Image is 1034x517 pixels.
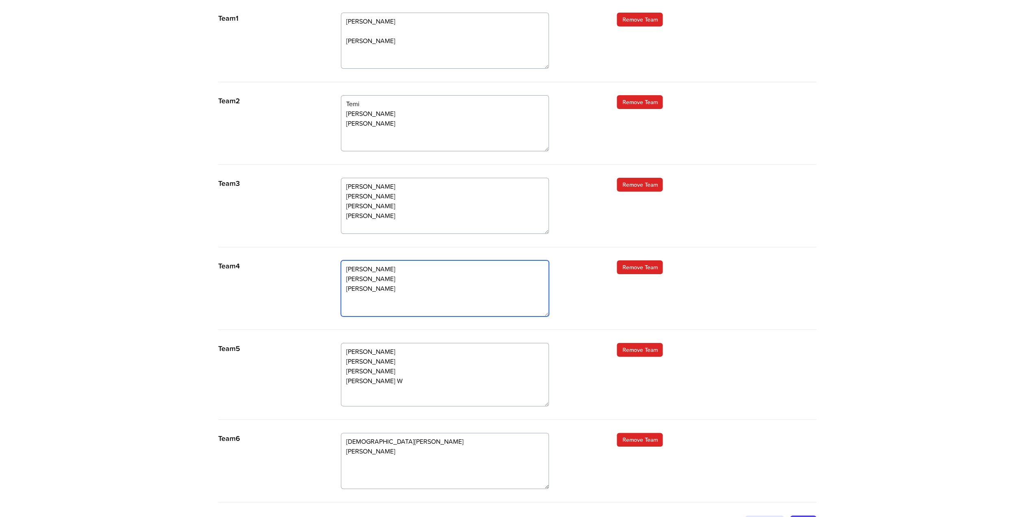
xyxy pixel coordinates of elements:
a: Remove Team [617,95,663,109]
span: 5 [236,343,240,354]
p: Team [218,433,325,444]
a: Remove Team [617,13,663,26]
p: Team [218,178,325,189]
a: Remove Team [617,260,663,274]
p: Team [218,13,325,24]
span: 1 [236,13,238,24]
span: 6 [236,433,240,444]
span: 2 [236,95,240,106]
a: Remove Team [617,433,663,447]
span: 3 [236,178,240,189]
p: Team [218,343,325,354]
a: Remove Team [617,343,663,357]
span: 4 [236,260,240,271]
p: Team [218,95,325,107]
p: Team [218,260,325,272]
a: Remove Team [617,178,663,192]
